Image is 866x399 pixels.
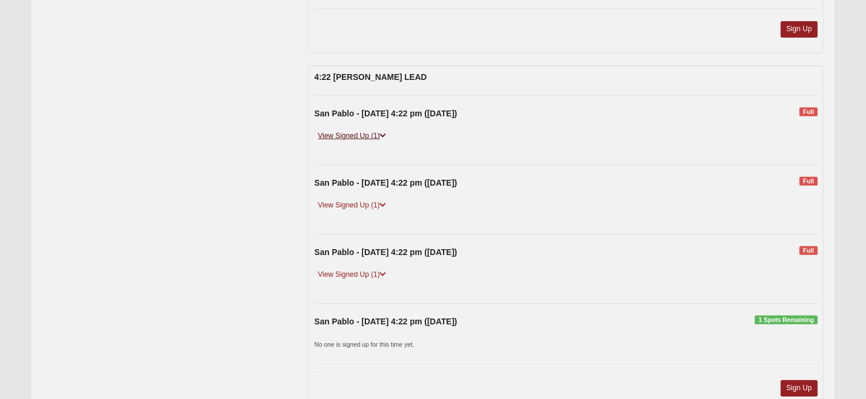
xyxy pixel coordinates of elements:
a: View Signed Up (1) [314,199,390,212]
strong: San Pablo - [DATE] 4:22 pm ([DATE]) [314,109,457,118]
span: Full [800,246,818,256]
small: No one is signed up for this time yet. [314,341,414,348]
strong: San Pablo - [DATE] 4:22 pm ([DATE]) [314,178,457,187]
span: 1 Spots Remaining [755,316,818,325]
strong: 4:22 [PERSON_NAME] LEAD [314,72,427,82]
strong: San Pablo - [DATE] 4:22 pm ([DATE]) [314,247,457,257]
span: Full [800,108,818,117]
a: View Signed Up (1) [314,130,390,142]
strong: San Pablo - [DATE] 4:22 pm ([DATE]) [314,317,457,326]
a: Sign Up [781,21,818,37]
span: Full [800,177,818,186]
a: Sign Up [781,380,818,396]
a: View Signed Up (1) [314,269,390,281]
